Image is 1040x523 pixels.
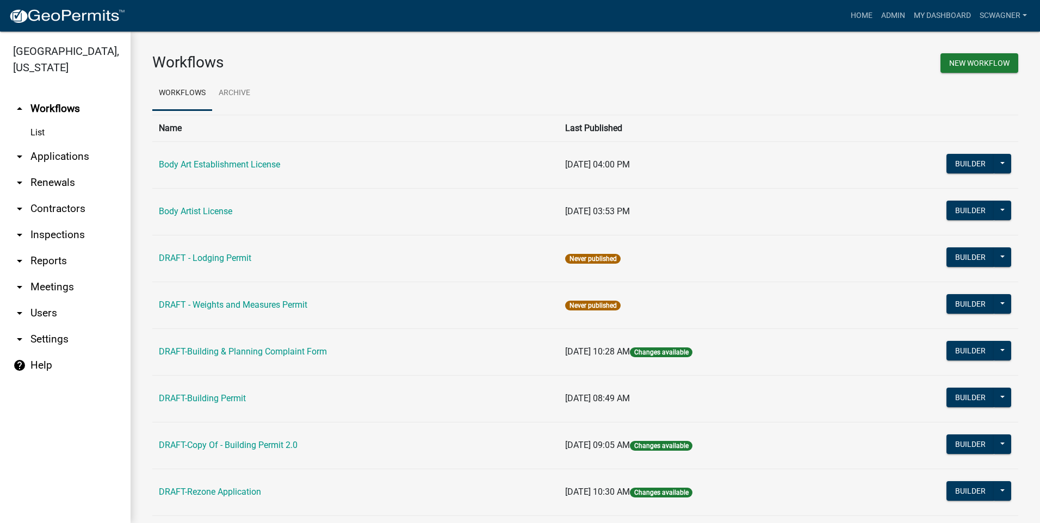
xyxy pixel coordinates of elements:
a: Archive [212,76,257,111]
button: Builder [946,294,994,314]
a: scwagner [975,5,1031,26]
button: Builder [946,201,994,220]
span: [DATE] 10:30 AM [565,487,630,497]
span: Never published [565,301,620,310]
span: Never published [565,254,620,264]
i: arrow_drop_down [13,281,26,294]
a: My Dashboard [909,5,975,26]
i: arrow_drop_down [13,228,26,241]
span: [DATE] 04:00 PM [565,159,630,170]
i: arrow_drop_down [13,202,26,215]
span: [DATE] 10:28 AM [565,346,630,357]
i: arrow_drop_down [13,254,26,267]
a: Workflows [152,76,212,111]
span: Changes available [630,488,692,497]
button: Builder [946,247,994,267]
a: DRAFT-Rezone Application [159,487,261,497]
th: Last Published [559,115,852,141]
th: Name [152,115,559,141]
button: Builder [946,434,994,454]
a: Body Artist License [159,206,232,216]
a: Body Art Establishment License [159,159,280,170]
button: Builder [946,154,994,173]
i: arrow_drop_down [13,333,26,346]
a: DRAFT - Lodging Permit [159,253,251,263]
span: Changes available [630,347,692,357]
span: [DATE] 09:05 AM [565,440,630,450]
span: [DATE] 08:49 AM [565,393,630,403]
a: DRAFT-Building & Planning Complaint Form [159,346,327,357]
i: arrow_drop_down [13,307,26,320]
i: arrow_drop_down [13,176,26,189]
h3: Workflows [152,53,577,72]
i: arrow_drop_down [13,150,26,163]
span: [DATE] 03:53 PM [565,206,630,216]
i: arrow_drop_up [13,102,26,115]
i: help [13,359,26,372]
a: Admin [877,5,909,26]
button: Builder [946,341,994,360]
button: New Workflow [940,53,1018,73]
span: Changes available [630,441,692,451]
button: Builder [946,388,994,407]
a: DRAFT-Building Permit [159,393,246,403]
a: DRAFT - Weights and Measures Permit [159,300,307,310]
a: Home [846,5,877,26]
button: Builder [946,481,994,501]
a: DRAFT-Copy Of - Building Permit 2.0 [159,440,298,450]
